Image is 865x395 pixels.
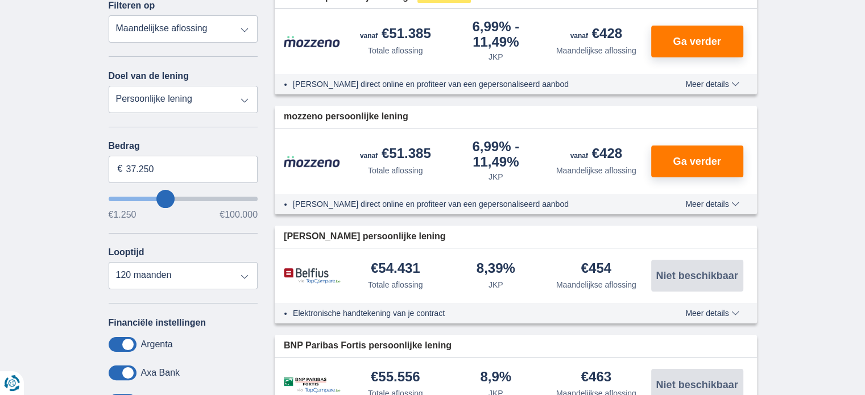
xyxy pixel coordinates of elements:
div: €454 [581,261,611,277]
li: [PERSON_NAME] direct online en profiteer van een gepersonaliseerd aanbod [293,198,644,210]
div: Totale aflossing [368,279,423,290]
div: €54.431 [371,261,420,277]
button: Ga verder [651,26,743,57]
span: Ga verder [673,156,721,167]
span: Ga verder [673,36,721,47]
div: Maandelijkse aflossing [556,45,636,56]
li: Elektronische handtekening van je contract [293,307,644,319]
img: product.pl.alt Mozzeno [284,35,341,48]
label: Bedrag [109,141,258,151]
span: BNP Paribas Fortis persoonlijke lening [284,339,452,352]
div: Totale aflossing [368,45,423,56]
div: Totale aflossing [368,165,423,176]
span: Meer details [685,309,739,317]
button: Niet beschikbaar [651,260,743,292]
input: wantToBorrow [109,197,258,201]
div: €428 [570,147,622,163]
span: Niet beschikbaar [656,380,738,390]
div: €55.556 [371,370,420,385]
span: Meer details [685,80,739,88]
div: 8,9% [480,370,511,385]
div: Maandelijkse aflossing [556,279,636,290]
button: Ga verder [651,145,743,177]
div: €463 [581,370,611,385]
div: €428 [570,27,622,43]
button: Meer details [677,309,747,318]
div: 6,99% [450,20,542,49]
span: €100.000 [220,210,258,219]
div: €51.385 [360,147,431,163]
div: Maandelijkse aflossing [556,165,636,176]
li: [PERSON_NAME] direct online en profiteer van een gepersonaliseerd aanbod [293,78,644,90]
button: Meer details [677,199,747,209]
div: 6,99% [450,140,542,169]
span: [PERSON_NAME] persoonlijke lening [284,230,445,243]
button: Meer details [677,80,747,89]
label: Axa Bank [141,368,180,378]
label: Financiële instellingen [109,318,206,328]
label: Filteren op [109,1,155,11]
img: product.pl.alt BNP Paribas Fortis [284,377,341,393]
div: JKP [489,171,503,182]
div: JKP [489,51,503,63]
label: Doel van de lening [109,71,189,81]
label: Argenta [141,339,173,350]
span: € [118,163,123,176]
div: JKP [489,279,503,290]
div: 8,39% [477,261,515,277]
div: €51.385 [360,27,431,43]
img: product.pl.alt Belfius [284,268,341,284]
span: Meer details [685,200,739,208]
span: Niet beschikbaar [656,271,738,281]
label: Looptijd [109,247,144,257]
span: mozzeno persoonlijke lening [284,110,408,123]
img: product.pl.alt Mozzeno [284,155,341,168]
span: €1.250 [109,210,136,219]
